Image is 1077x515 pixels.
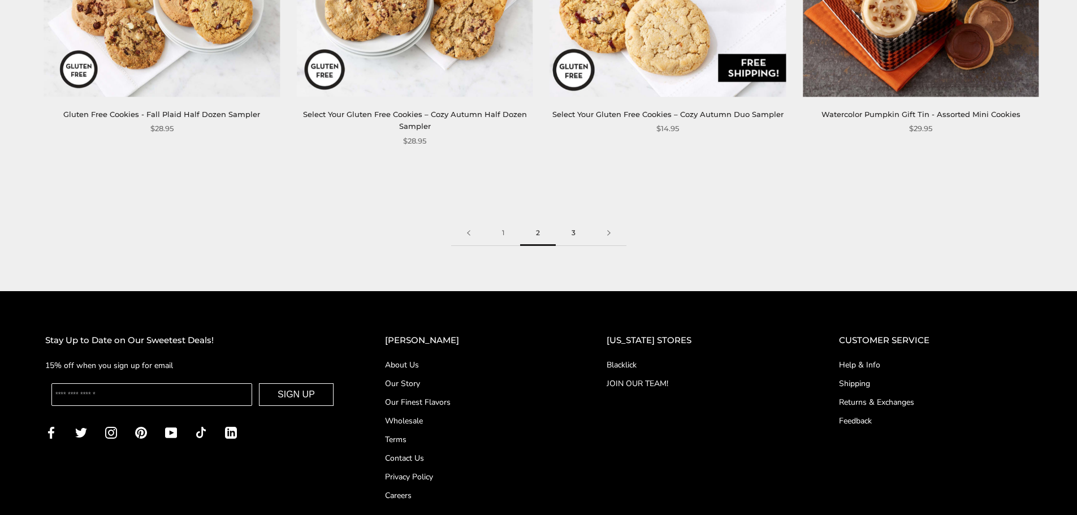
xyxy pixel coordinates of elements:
a: Terms [385,434,561,445]
a: Careers [385,490,561,501]
a: Wholesale [385,415,561,427]
a: Our Story [385,378,561,390]
a: Previous page [451,220,486,246]
a: LinkedIn [225,426,237,439]
a: Shipping [839,378,1032,390]
iframe: Sign Up via Text for Offers [9,472,117,506]
a: 1 [486,220,520,246]
a: Privacy Policy [385,471,561,483]
a: Help & Info [839,359,1032,371]
a: Our Finest Flavors [385,396,561,408]
span: $28.95 [403,135,426,147]
input: Enter your email [51,383,252,406]
a: Next page [591,220,626,246]
a: Pinterest [135,426,147,439]
a: Gluten Free Cookies - Fall Plaid Half Dozen Sampler [63,110,260,119]
a: Blacklick [607,359,794,371]
a: JOIN OUR TEAM! [607,378,794,390]
span: 2 [520,220,556,246]
a: Feedback [839,415,1032,427]
a: Twitter [75,426,87,439]
h2: [US_STATE] STORES [607,334,794,348]
a: Facebook [45,426,57,439]
a: Returns & Exchanges [839,396,1032,408]
h2: [PERSON_NAME] [385,334,561,348]
a: About Us [385,359,561,371]
p: 15% off when you sign up for email [45,359,340,372]
h2: Stay Up to Date on Our Sweetest Deals! [45,334,340,348]
a: TikTok [195,426,207,439]
span: $29.95 [909,123,932,135]
a: Watercolor Pumpkin Gift Tin - Assorted Mini Cookies [821,110,1020,119]
button: SIGN UP [259,383,334,406]
span: $28.95 [150,123,174,135]
h2: CUSTOMER SERVICE [839,334,1032,348]
a: Instagram [105,426,117,439]
a: 3 [556,220,591,246]
a: YouTube [165,426,177,439]
span: $14.95 [656,123,679,135]
a: Select Your Gluten Free Cookies – Cozy Autumn Half Dozen Sampler [303,110,527,131]
a: Contact Us [385,452,561,464]
a: Select Your Gluten Free Cookies – Cozy Autumn Duo Sampler [552,110,784,119]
